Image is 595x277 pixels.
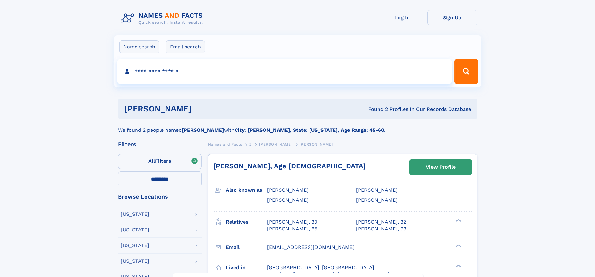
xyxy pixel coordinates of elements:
[117,59,452,84] input: search input
[267,265,374,270] span: [GEOGRAPHIC_DATA], [GEOGRAPHIC_DATA]
[454,264,462,268] div: ❯
[118,194,202,200] div: Browse Locations
[118,141,202,147] div: Filters
[235,127,384,133] b: City: [PERSON_NAME], State: [US_STATE], Age Range: 45-60
[356,225,406,232] a: [PERSON_NAME], 93
[267,197,309,203] span: [PERSON_NAME]
[454,218,462,222] div: ❯
[356,187,398,193] span: [PERSON_NAME]
[121,259,149,264] div: [US_STATE]
[121,212,149,217] div: [US_STATE]
[356,219,406,225] a: [PERSON_NAME], 32
[300,142,333,146] span: [PERSON_NAME]
[267,187,309,193] span: [PERSON_NAME]
[280,106,471,113] div: Found 2 Profiles In Our Records Database
[121,227,149,232] div: [US_STATE]
[226,242,267,253] h3: Email
[118,119,477,134] div: We found 2 people named with .
[267,225,317,232] a: [PERSON_NAME], 65
[213,162,366,170] a: [PERSON_NAME], Age [DEMOGRAPHIC_DATA]
[356,197,398,203] span: [PERSON_NAME]
[259,142,292,146] span: [PERSON_NAME]
[454,244,462,248] div: ❯
[226,217,267,227] h3: Relatives
[226,185,267,195] h3: Also known as
[410,160,472,175] a: View Profile
[182,127,224,133] b: [PERSON_NAME]
[259,140,292,148] a: [PERSON_NAME]
[124,105,280,113] h1: [PERSON_NAME]
[267,219,317,225] a: [PERSON_NAME], 30
[226,262,267,273] h3: Lived in
[267,244,355,250] span: [EMAIL_ADDRESS][DOMAIN_NAME]
[427,10,477,25] a: Sign Up
[119,40,159,53] label: Name search
[249,142,252,146] span: Z
[426,160,456,174] div: View Profile
[454,59,478,84] button: Search Button
[121,243,149,248] div: [US_STATE]
[208,140,242,148] a: Names and Facts
[377,10,427,25] a: Log In
[118,10,208,27] img: Logo Names and Facts
[148,158,155,164] span: All
[118,154,202,169] label: Filters
[249,140,252,148] a: Z
[166,40,205,53] label: Email search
